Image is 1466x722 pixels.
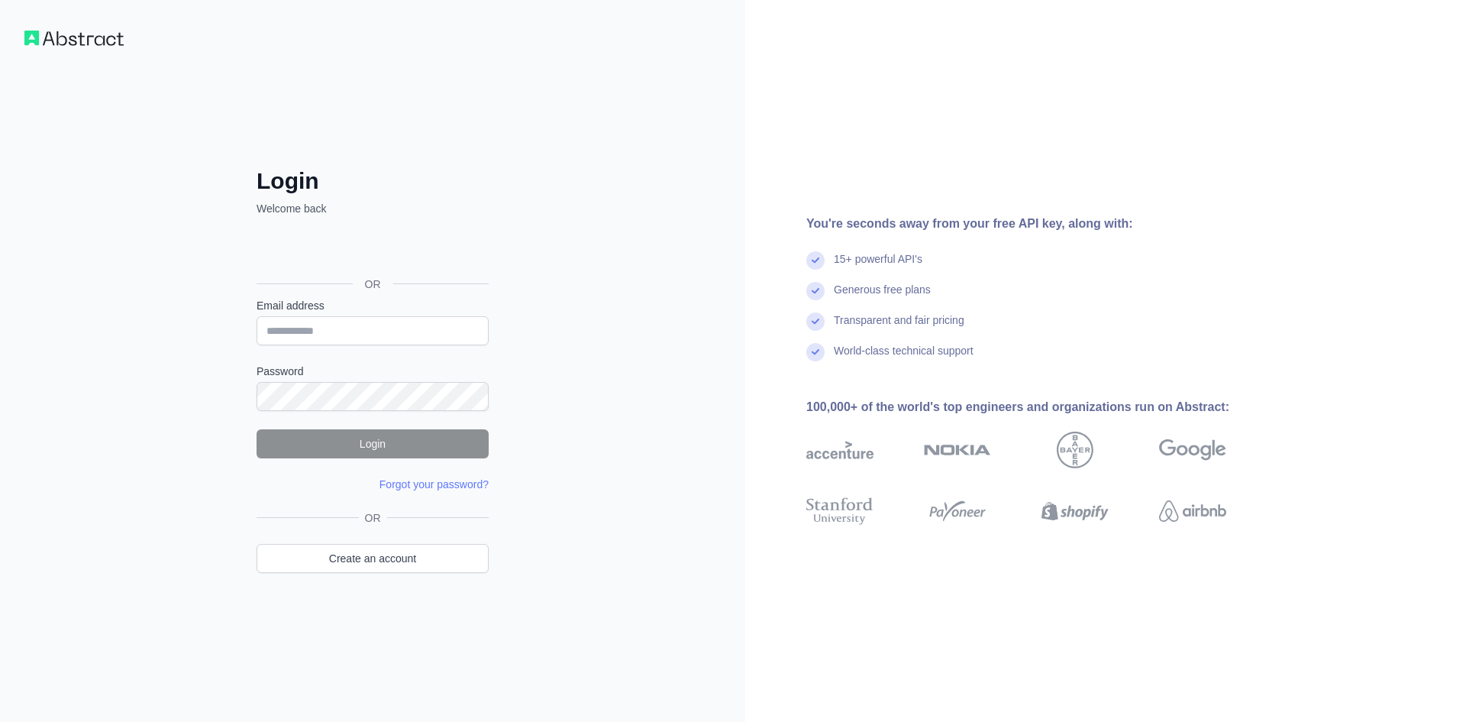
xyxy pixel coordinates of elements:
[1041,494,1109,528] img: shopify
[834,312,964,343] div: Transparent and fair pricing
[806,398,1275,416] div: 100,000+ of the world's top engineers and organizations run on Abstract:
[257,364,489,379] label: Password
[353,277,393,292] span: OR
[257,201,489,216] p: Welcome back
[257,544,489,573] a: Create an account
[806,494,873,528] img: stanford university
[806,432,873,468] img: accenture
[379,478,489,491] a: Forgot your password?
[834,343,974,374] div: World-class technical support
[257,298,489,313] label: Email address
[1057,432,1093,468] img: bayer
[806,343,825,361] img: check mark
[257,167,489,195] h2: Login
[806,251,825,270] img: check mark
[1159,432,1226,468] img: google
[806,312,825,331] img: check mark
[1159,494,1226,528] img: airbnb
[834,282,931,312] div: Generous free plans
[24,31,124,46] img: Workflow
[249,233,493,267] iframe: Sign in with Google Button
[924,432,991,468] img: nokia
[834,251,922,282] div: 15+ powerful API's
[924,494,991,528] img: payoneer
[359,510,387,526] span: OR
[806,215,1275,233] div: You're seconds away from your free API key, along with:
[257,429,489,458] button: Login
[806,282,825,300] img: check mark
